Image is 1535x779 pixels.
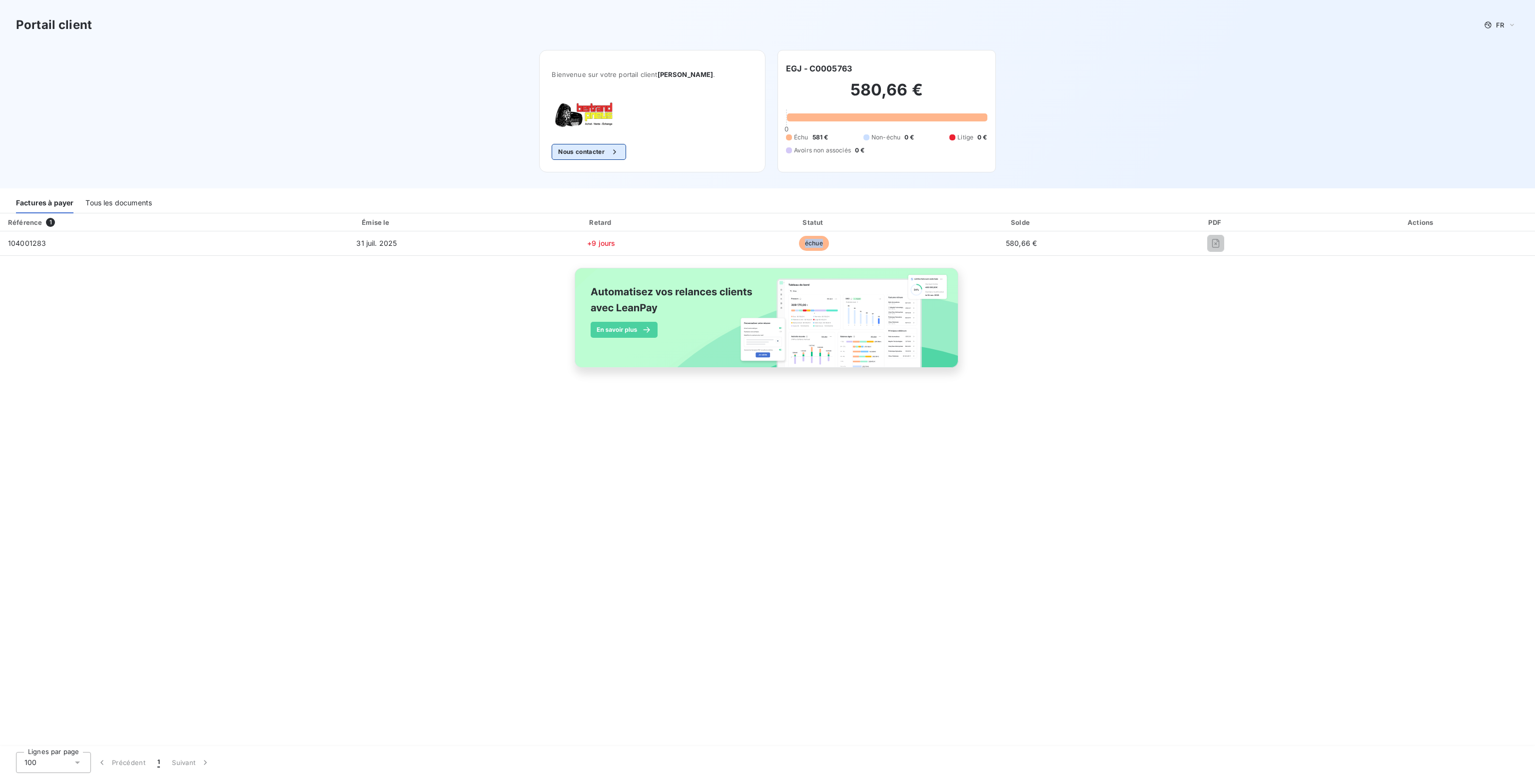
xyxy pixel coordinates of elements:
[157,758,160,768] span: 1
[904,133,914,142] span: 0 €
[166,752,216,773] button: Suivant
[16,192,73,213] div: Factures à payer
[356,239,397,247] span: 31 juil. 2025
[786,80,987,110] h2: 580,66 €
[786,62,852,74] h6: EGJ - C0005763
[16,16,92,34] h3: Portail client
[566,262,969,385] img: banner
[711,217,917,227] div: Statut
[1126,217,1306,227] div: PDF
[552,144,626,160] button: Nous contacter
[1310,217,1533,227] div: Actions
[8,239,46,247] span: 104001283
[85,192,152,213] div: Tous les documents
[957,133,973,142] span: Litige
[46,218,55,227] span: 1
[552,102,616,128] img: Company logo
[871,133,900,142] span: Non-échu
[921,217,1122,227] div: Solde
[24,758,36,768] span: 100
[784,125,788,133] span: 0
[552,70,753,78] span: Bienvenue sur votre portail client .
[1006,239,1037,247] span: 580,66 €
[799,236,829,251] span: échue
[496,217,707,227] div: Retard
[587,239,615,247] span: +9 jours
[794,146,851,155] span: Avoirs non associés
[794,133,808,142] span: Échu
[658,70,714,78] span: [PERSON_NAME]
[812,133,828,142] span: 581 €
[8,218,42,226] div: Référence
[855,146,864,155] span: 0 €
[1496,21,1504,29] span: FR
[151,752,166,773] button: 1
[91,752,151,773] button: Précédent
[977,133,987,142] span: 0 €
[262,217,492,227] div: Émise le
